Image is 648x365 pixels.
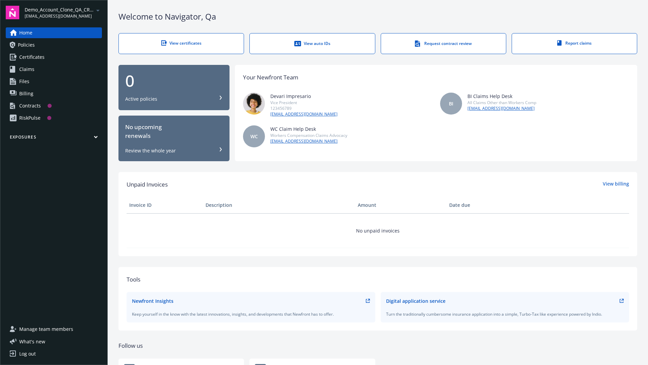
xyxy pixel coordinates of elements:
[6,64,102,75] a: Claims
[19,52,45,63] span: Certificates
[125,123,223,141] div: No upcoming renewals
[19,338,45,345] span: What ' s new
[386,297,446,305] div: Digital application service
[355,197,447,213] th: Amount
[19,64,34,75] span: Claims
[6,134,102,143] button: Exposures
[395,40,492,47] div: Request contract review
[447,197,523,213] th: Date due
[125,147,176,154] div: Review the whole year
[127,197,203,213] th: Invoice ID
[270,111,337,117] a: [EMAIL_ADDRESS][DOMAIN_NAME]
[19,113,40,123] div: RiskPulse
[118,11,637,22] div: Welcome to Navigator , Qa
[467,100,536,105] div: All Claims Other than Workers Comp
[19,76,29,87] span: Files
[132,311,370,317] div: Keep yourself in the know with the latest innovations, insights, and developments that Newfront h...
[127,213,629,248] td: No unpaid invoices
[132,40,230,46] div: View certificates
[381,33,506,54] a: Request contract review
[243,93,265,115] img: photo
[6,40,102,50] a: Policies
[250,133,258,140] span: WC
[19,348,36,359] div: Log out
[512,33,637,54] a: Report claims
[132,297,173,305] div: Newfront Insights
[118,33,244,54] a: View certificates
[270,93,337,100] div: Devari Impresario
[18,40,35,50] span: Policies
[467,105,536,112] a: [EMAIL_ADDRESS][DOMAIN_NAME]
[6,52,102,63] a: Certificates
[118,65,230,111] button: 0Active policies
[525,40,623,46] div: Report claims
[603,180,629,189] a: View billing
[19,100,41,111] div: Contracts
[127,180,168,189] span: Unpaid Invoices
[6,113,102,123] a: RiskPulse
[6,76,102,87] a: Files
[19,88,33,99] span: Billing
[6,6,19,19] img: navigator-logo.svg
[125,96,157,102] div: Active policies
[203,197,355,213] th: Description
[94,6,102,14] a: arrowDropDown
[6,100,102,111] a: Contracts
[270,105,337,111] div: 123456789
[6,324,102,335] a: Manage team members
[19,324,73,335] span: Manage team members
[270,132,347,138] div: Workers Compensation Claims Advocacy
[449,100,453,107] span: BI
[270,125,347,132] div: WC Claim Help Desk
[127,275,629,284] div: Tools
[467,93,536,100] div: BI Claims Help Desk
[25,6,94,13] span: Demo_Account_Clone_QA_CR_Tests_Prospect
[118,341,637,350] div: Follow us
[125,73,223,89] div: 0
[118,116,230,161] button: No upcomingrenewalsReview the whole year
[6,88,102,99] a: Billing
[243,73,298,82] div: Your Newfront Team
[270,138,347,144] a: [EMAIL_ADDRESS][DOMAIN_NAME]
[19,27,32,38] span: Home
[25,6,102,19] button: Demo_Account_Clone_QA_CR_Tests_Prospect[EMAIL_ADDRESS][DOMAIN_NAME]arrowDropDown
[263,40,361,47] div: View auto IDs
[6,338,56,345] button: What's new
[386,311,624,317] div: Turn the traditionally cumbersome insurance application into a simple, Turbo-Tax like experience ...
[6,27,102,38] a: Home
[25,13,94,19] span: [EMAIL_ADDRESS][DOMAIN_NAME]
[249,33,375,54] a: View auto IDs
[270,100,337,105] div: Vice President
